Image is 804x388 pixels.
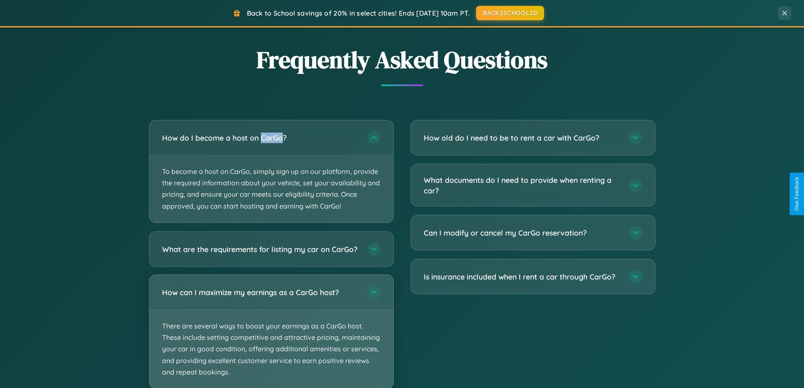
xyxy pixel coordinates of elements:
[149,155,393,222] p: To become a host on CarGo, simply sign up on our platform, provide the required information about...
[794,177,800,211] div: Give Feedback
[424,133,620,143] h3: How old do I need to be to rent a car with CarGo?
[424,271,620,282] h3: Is insurance included when I rent a car through CarGo?
[476,6,544,20] button: BACK2SCHOOL20
[424,228,620,238] h3: Can I modify or cancel my CarGo reservation?
[162,133,359,143] h3: How do I become a host on CarGo?
[247,9,470,17] span: Back to School savings of 20% in select cities! Ends [DATE] 10am PT.
[162,244,359,254] h3: What are the requirements for listing my car on CarGo?
[424,175,620,195] h3: What documents do I need to provide when renting a car?
[149,43,655,76] h2: Frequently Asked Questions
[162,287,359,297] h3: How can I maximize my earnings as a CarGo host?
